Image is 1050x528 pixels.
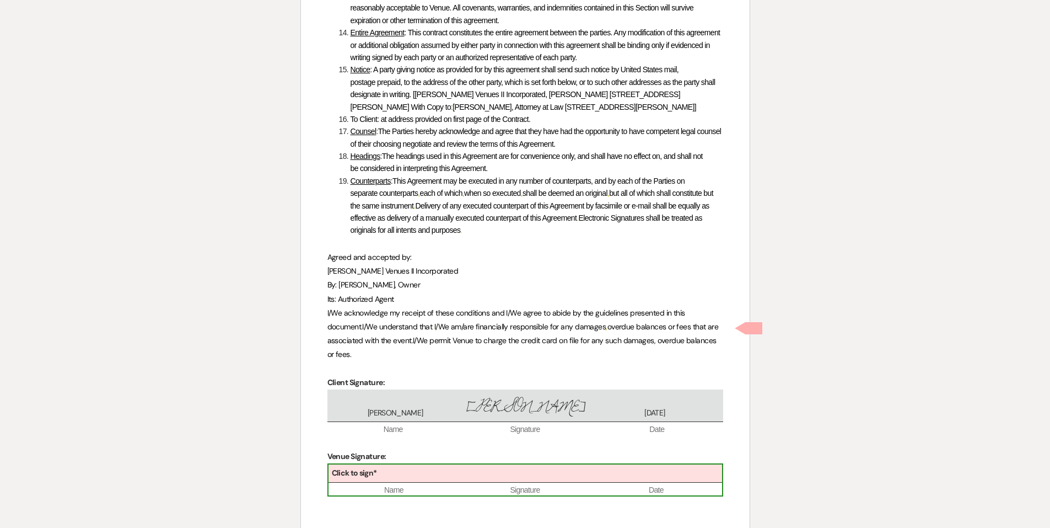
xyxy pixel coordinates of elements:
[380,152,382,161] span: :
[361,322,362,332] span: .
[351,28,722,62] span: : This contract constitutes the entire agreement between the parties. Any modification of this ag...
[351,177,687,198] span: This Agreement may be executed in any number of counterparts, and by each of the Parties on separ...
[460,395,590,419] span: [PERSON_NAME]
[331,408,460,419] span: [PERSON_NAME]
[351,65,370,74] u: Notice
[351,152,705,173] span: The headings used in this Agreement are for convenience only, and shall have no effect on, and sh...
[329,485,460,496] span: Name
[327,451,386,461] strong: Venue Signature:
[327,266,459,276] span: [PERSON_NAME] Venues II Incorporated
[591,424,723,435] span: Date
[459,424,591,435] span: Signature
[351,127,376,136] u: Counsel
[577,214,578,222] span: .
[376,127,378,136] span: :
[351,127,723,148] span: The Parties hereby acknowledge and agree that they have had the opportunity to have competent leg...
[413,201,415,210] span: .
[362,322,435,332] span: I/We understand that I
[327,424,459,435] span: Name
[351,201,711,222] span: Delivery of any executed counterpart of this Agreement by facsimile or e-mail shall be equally as...
[438,322,606,332] span: We am/are financially responsible for any damages
[591,485,722,496] span: Date
[412,335,413,345] span: .
[391,177,392,185] span: :
[351,189,715,210] span: but all of which shall constitute but the same instrument
[590,408,719,419] span: [DATE]
[351,177,391,185] u: Counterparts
[351,152,380,161] u: Headings
[464,189,521,198] span: when so executed
[606,322,607,332] span: ,
[327,377,385,387] strong: Client Signature:
[351,65,717,111] span: : A party giving notice as provided for by this agreement shall send such notice by United States...
[529,115,530,124] span: .
[327,280,421,290] span: By: [PERSON_NAME], Owner
[523,189,607,198] span: shall be deemed an original
[460,226,462,234] span: .
[351,28,405,37] u: Entire Agreement
[607,189,609,198] span: ,
[462,189,464,198] span: ,
[460,485,591,496] span: Signature
[327,335,719,359] span: I/We permit Venue to charge the credit card on file for any such damages, overdue balances or fees.
[420,189,462,198] span: each of which
[418,189,419,198] span: ,
[327,308,687,332] span: I/We acknowledge my receipt of these conditions and I/We agree to abide by the guidelines present...
[327,252,412,262] span: Agreed and accepted by:
[327,294,394,304] span: Its: Authorized Agent
[351,115,529,124] span: To Client: at address provided on first page of the Contract
[451,103,453,111] span: :
[435,322,438,332] span: /
[332,468,377,478] b: Click to sign*
[453,103,696,111] span: [PERSON_NAME], Attorney at Law [STREET_ADDRESS][PERSON_NAME]]
[521,189,523,198] span: ,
